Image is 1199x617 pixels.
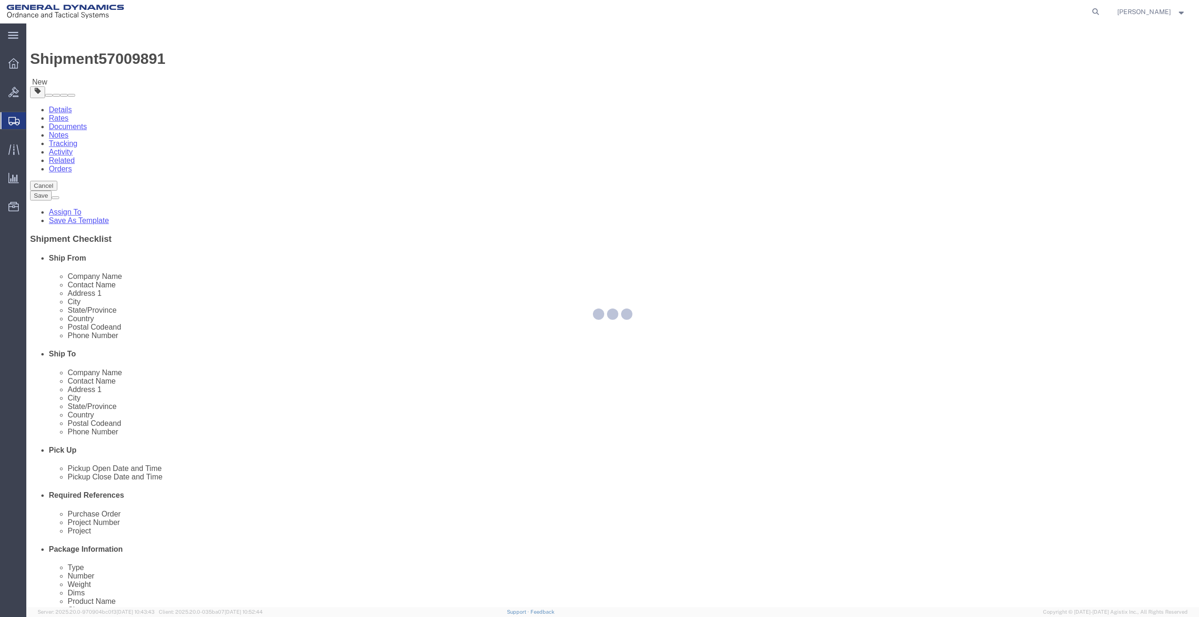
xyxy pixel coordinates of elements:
img: logo [7,5,124,19]
button: [PERSON_NAME] [1117,6,1186,17]
a: Support [507,609,530,615]
span: [DATE] 10:52:44 [225,609,263,615]
span: Client: 2025.20.0-035ba07 [159,609,263,615]
span: Server: 2025.20.0-970904bc0f3 [38,609,155,615]
span: Justin Bowdich [1117,7,1171,17]
span: [DATE] 10:43:43 [117,609,155,615]
span: Copyright © [DATE]-[DATE] Agistix Inc., All Rights Reserved [1043,608,1188,616]
a: Feedback [530,609,554,615]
